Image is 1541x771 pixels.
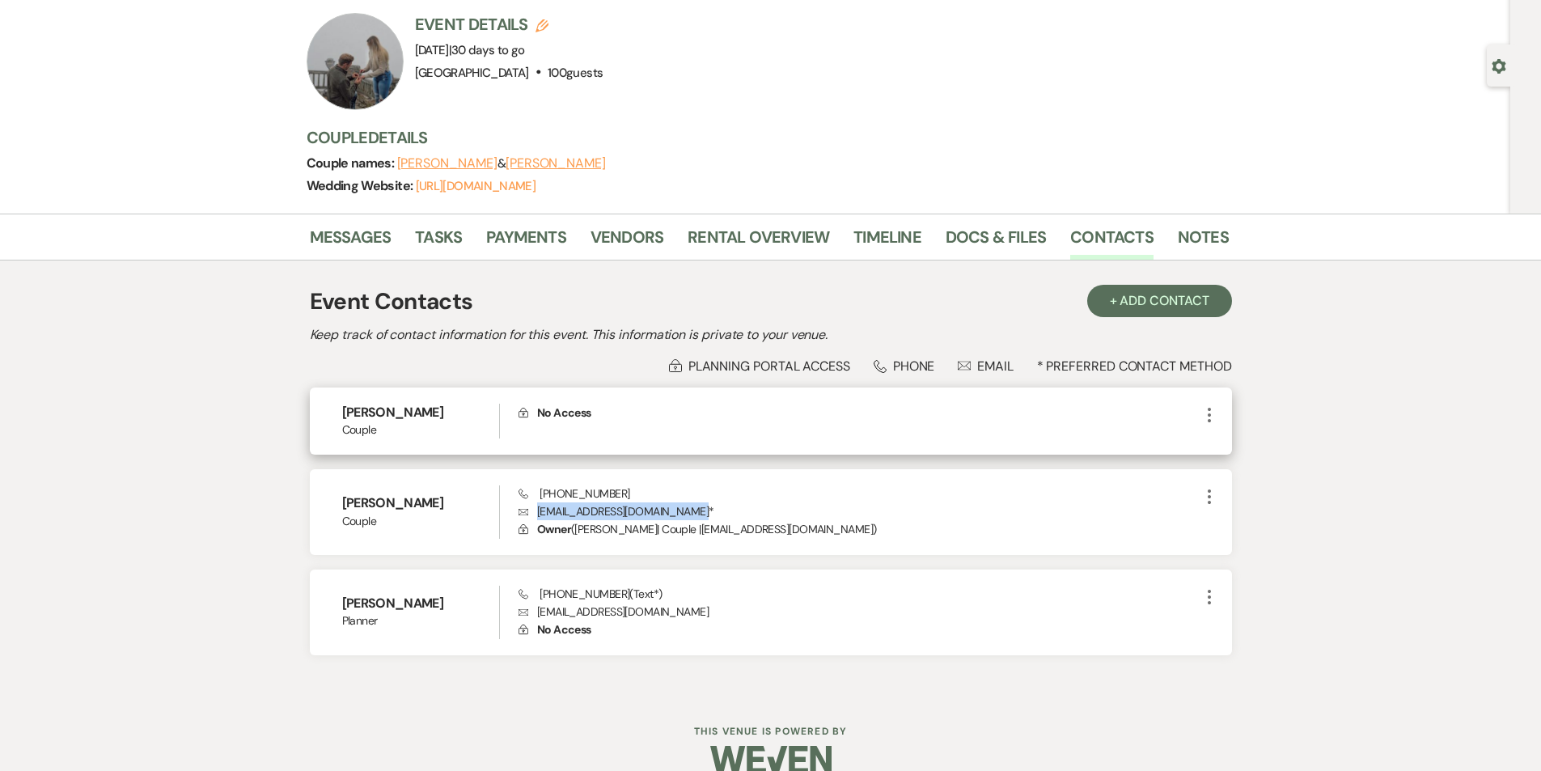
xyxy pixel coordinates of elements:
[946,224,1046,260] a: Docs & Files
[307,126,1213,149] h3: Couple Details
[342,595,500,612] h6: [PERSON_NAME]
[519,587,662,601] span: [PHONE_NUMBER] (Text*)
[874,358,935,375] div: Phone
[519,603,1199,621] p: [EMAIL_ADDRESS][DOMAIN_NAME]
[519,520,1199,538] p: ( [PERSON_NAME] | Couple | [EMAIL_ADDRESS][DOMAIN_NAME] )
[342,404,500,422] h6: [PERSON_NAME]
[591,224,663,260] a: Vendors
[310,285,473,319] h1: Event Contacts
[1087,285,1232,317] button: + Add Contact
[310,325,1232,345] h2: Keep track of contact information for this event. This information is private to your venue.
[1178,224,1229,260] a: Notes
[1070,224,1154,260] a: Contacts
[519,502,1199,520] p: [EMAIL_ADDRESS][DOMAIN_NAME] *
[449,42,525,58] span: |
[307,177,416,194] span: Wedding Website:
[537,405,591,420] span: No Access
[958,358,1014,375] div: Email
[537,522,571,536] span: Owner
[397,157,497,170] button: [PERSON_NAME]
[415,65,529,81] span: [GEOGRAPHIC_DATA]
[1492,57,1506,73] button: Open lead details
[342,612,500,629] span: Planner
[416,178,536,194] a: [URL][DOMAIN_NAME]
[342,422,500,438] span: Couple
[415,224,462,260] a: Tasks
[310,358,1232,375] div: * Preferred Contact Method
[853,224,921,260] a: Timeline
[548,65,603,81] span: 100 guests
[486,224,566,260] a: Payments
[519,486,629,501] span: [PHONE_NUMBER]
[310,224,392,260] a: Messages
[415,13,603,36] h3: Event Details
[537,622,591,637] span: No Access
[669,358,850,375] div: Planning Portal Access
[342,513,500,530] span: Couple
[415,42,525,58] span: [DATE]
[506,157,606,170] button: [PERSON_NAME]
[342,494,500,512] h6: [PERSON_NAME]
[397,155,606,172] span: &
[451,42,525,58] span: 30 days to go
[307,155,397,172] span: Couple names:
[688,224,829,260] a: Rental Overview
